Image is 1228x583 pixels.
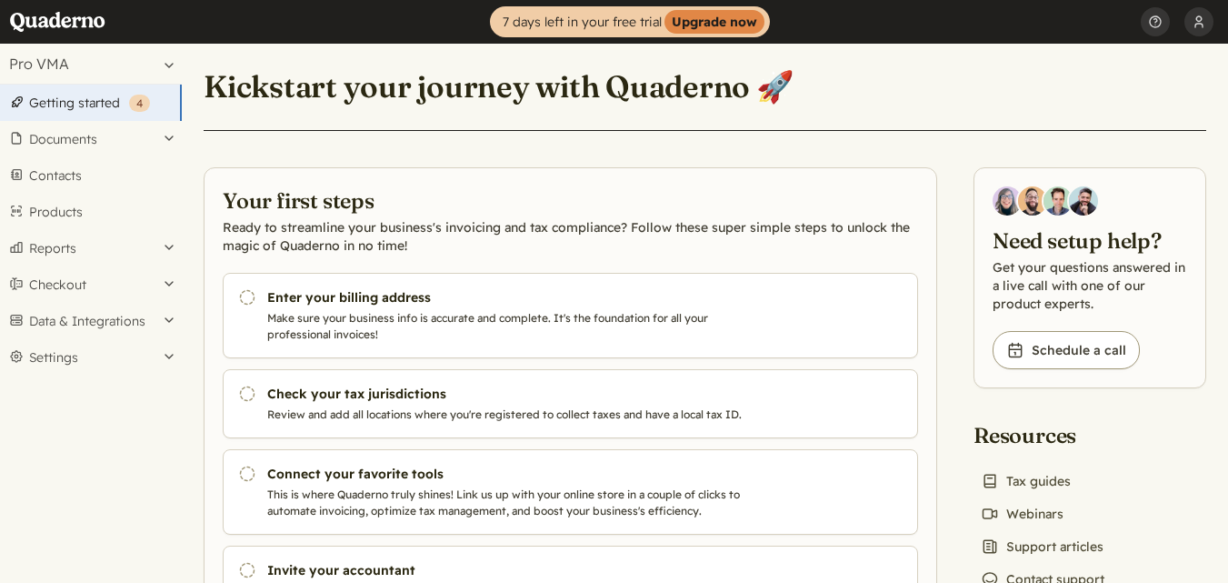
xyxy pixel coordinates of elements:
[664,10,764,34] strong: Upgrade now
[1069,186,1098,216] img: Javier Rubio, DevRel at Quaderno
[267,487,781,519] p: This is where Quaderno truly shines! Link us up with your online store in a couple of clicks to a...
[267,310,781,343] p: Make sure your business info is accurate and complete. It's the foundation for all your professio...
[490,6,770,37] a: 7 days left in your free trialUpgrade now
[267,465,781,483] h3: Connect your favorite tools
[223,369,918,438] a: Check your tax jurisdictions Review and add all locations where you're registered to collect taxe...
[267,561,781,579] h3: Invite your accountant
[973,468,1078,494] a: Tax guides
[267,288,781,307] h3: Enter your billing address
[993,226,1187,255] h2: Need setup help?
[1018,186,1047,216] img: Jairo Fumero, Account Executive at Quaderno
[204,67,794,106] h1: Kickstart your journey with Quaderno 🚀
[223,186,918,215] h2: Your first steps
[973,421,1112,449] h2: Resources
[267,385,781,403] h3: Check your tax jurisdictions
[267,407,781,423] p: Review and add all locations where you're registered to collect taxes and have a local tax ID.
[973,534,1111,559] a: Support articles
[223,449,918,535] a: Connect your favorite tools This is where Quaderno truly shines! Link us up with your online stor...
[993,186,1022,216] img: Diana Carrasco, Account Executive at Quaderno
[223,273,918,358] a: Enter your billing address Make sure your business info is accurate and complete. It's the founda...
[223,218,918,255] p: Ready to streamline your business's invoicing and tax compliance? Follow these super simple steps...
[973,501,1071,527] a: Webinars
[1043,186,1073,216] img: Ivo Oltmans, Business Developer at Quaderno
[993,331,1140,369] a: Schedule a call
[993,258,1187,313] p: Get your questions answered in a live call with one of our product experts.
[136,96,143,110] span: 4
